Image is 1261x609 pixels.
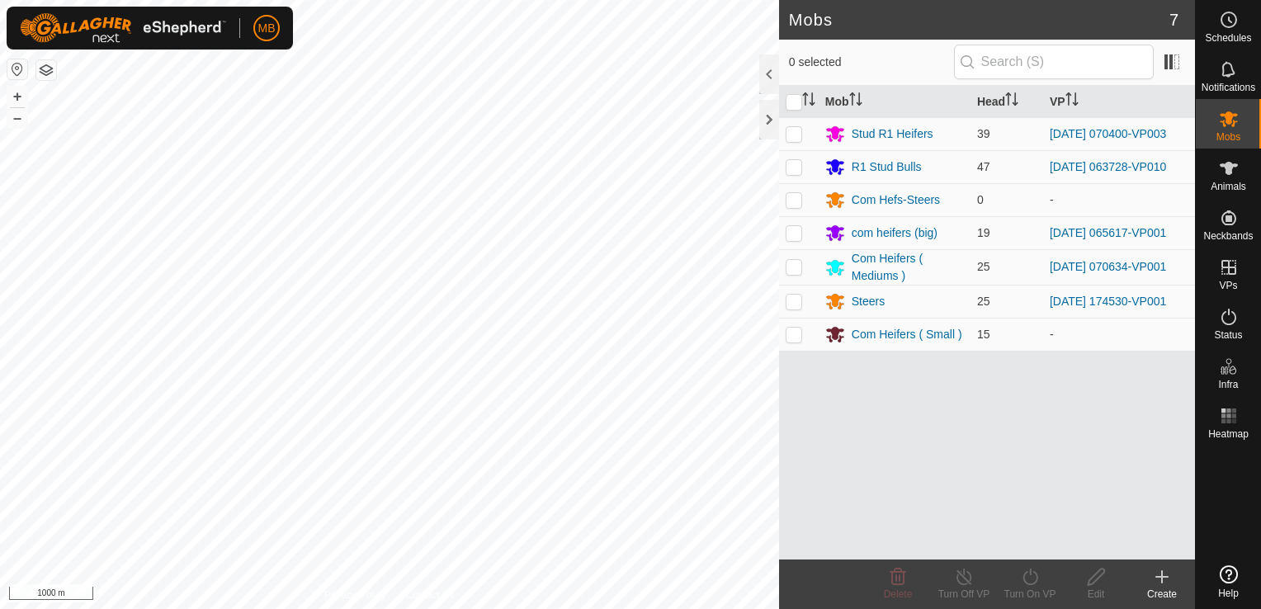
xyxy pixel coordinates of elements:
th: VP [1043,86,1195,118]
div: com heifers (big) [852,224,937,242]
td: - [1043,183,1195,216]
span: Delete [884,588,913,600]
p-sorticon: Activate to sort [802,95,815,108]
span: 25 [977,295,990,308]
span: 19 [977,226,990,239]
th: Head [971,86,1043,118]
p-sorticon: Activate to sort [849,95,862,108]
span: Mobs [1216,132,1240,142]
div: Create [1129,587,1195,602]
span: Animals [1211,182,1246,191]
span: 39 [977,127,990,140]
span: Notifications [1202,83,1255,92]
p-sorticon: Activate to sort [1005,95,1018,108]
div: R1 Stud Bulls [852,158,922,176]
span: Schedules [1205,33,1251,43]
a: Help [1196,559,1261,605]
span: Neckbands [1203,231,1253,241]
a: [DATE] 065617-VP001 [1050,226,1166,239]
span: VPs [1219,281,1237,290]
span: Help [1218,588,1239,598]
a: Contact Us [406,588,455,602]
span: Status [1214,330,1242,340]
th: Mob [819,86,971,118]
div: Com Heifers ( Small ) [852,326,962,343]
span: 25 [977,260,990,273]
div: Com Hefs-Steers [852,191,940,209]
div: Stud R1 Heifers [852,125,933,143]
span: 15 [977,328,990,341]
span: Heatmap [1208,429,1249,439]
span: 7 [1169,7,1178,32]
button: – [7,108,27,128]
a: [DATE] 174530-VP001 [1050,295,1166,308]
a: Privacy Policy [324,588,386,602]
img: Gallagher Logo [20,13,226,43]
button: + [7,87,27,106]
span: 0 [977,193,984,206]
a: [DATE] 070400-VP003 [1050,127,1166,140]
button: Map Layers [36,60,56,80]
button: Reset Map [7,59,27,79]
div: Steers [852,293,885,310]
div: Turn Off VP [931,587,997,602]
input: Search (S) [954,45,1154,79]
a: [DATE] 070634-VP001 [1050,260,1166,273]
span: MB [258,20,276,37]
h2: Mobs [789,10,1169,30]
td: - [1043,318,1195,351]
span: 47 [977,160,990,173]
a: [DATE] 063728-VP010 [1050,160,1166,173]
span: Infra [1218,380,1238,389]
p-sorticon: Activate to sort [1065,95,1079,108]
div: Edit [1063,587,1129,602]
div: Com Heifers ( Mediums ) [852,250,964,285]
span: 0 selected [789,54,954,71]
div: Turn On VP [997,587,1063,602]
